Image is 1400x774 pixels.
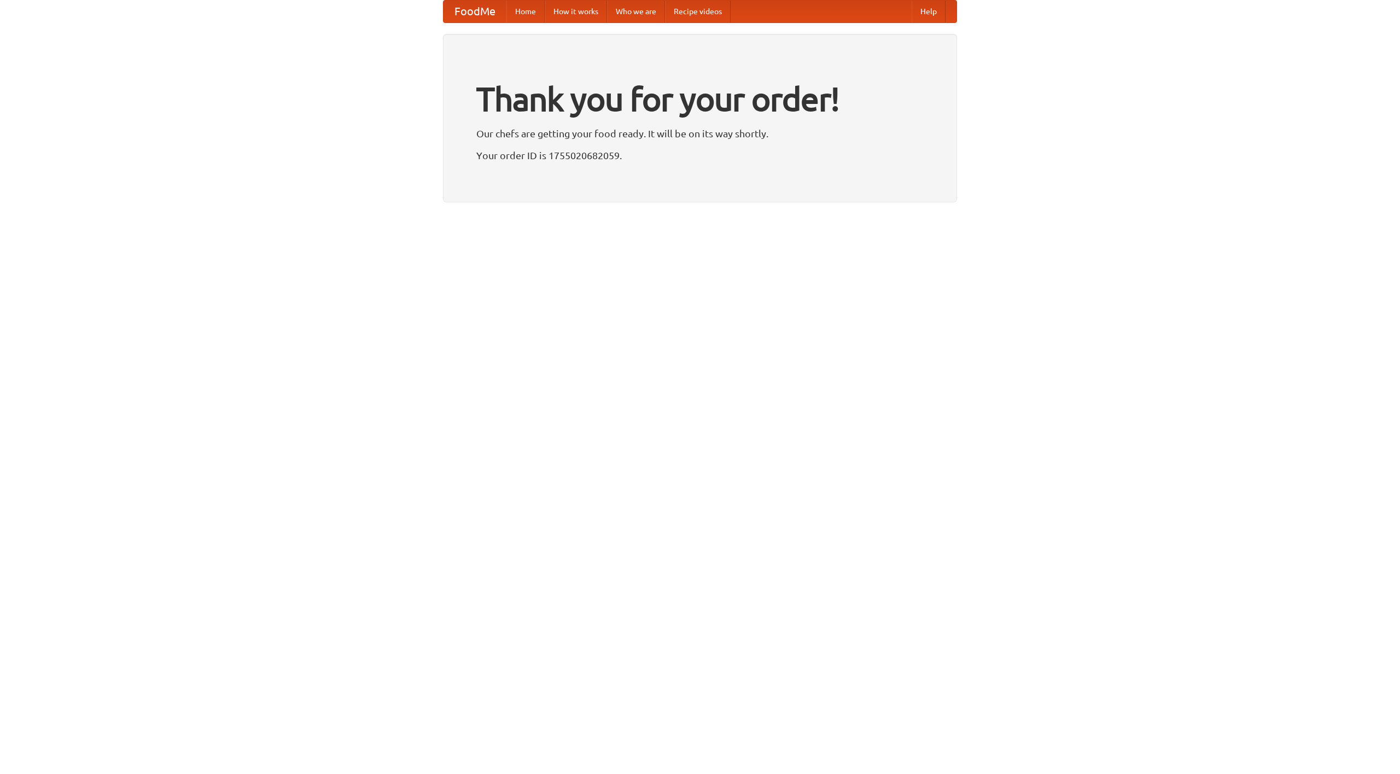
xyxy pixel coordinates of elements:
a: Who we are [607,1,665,22]
a: Recipe videos [665,1,731,22]
p: Your order ID is 1755020682059. [476,147,924,164]
a: How it works [545,1,607,22]
a: Help [912,1,946,22]
a: FoodMe [444,1,506,22]
p: Our chefs are getting your food ready. It will be on its way shortly. [476,125,924,142]
a: Home [506,1,545,22]
h1: Thank you for your order! [476,73,924,125]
